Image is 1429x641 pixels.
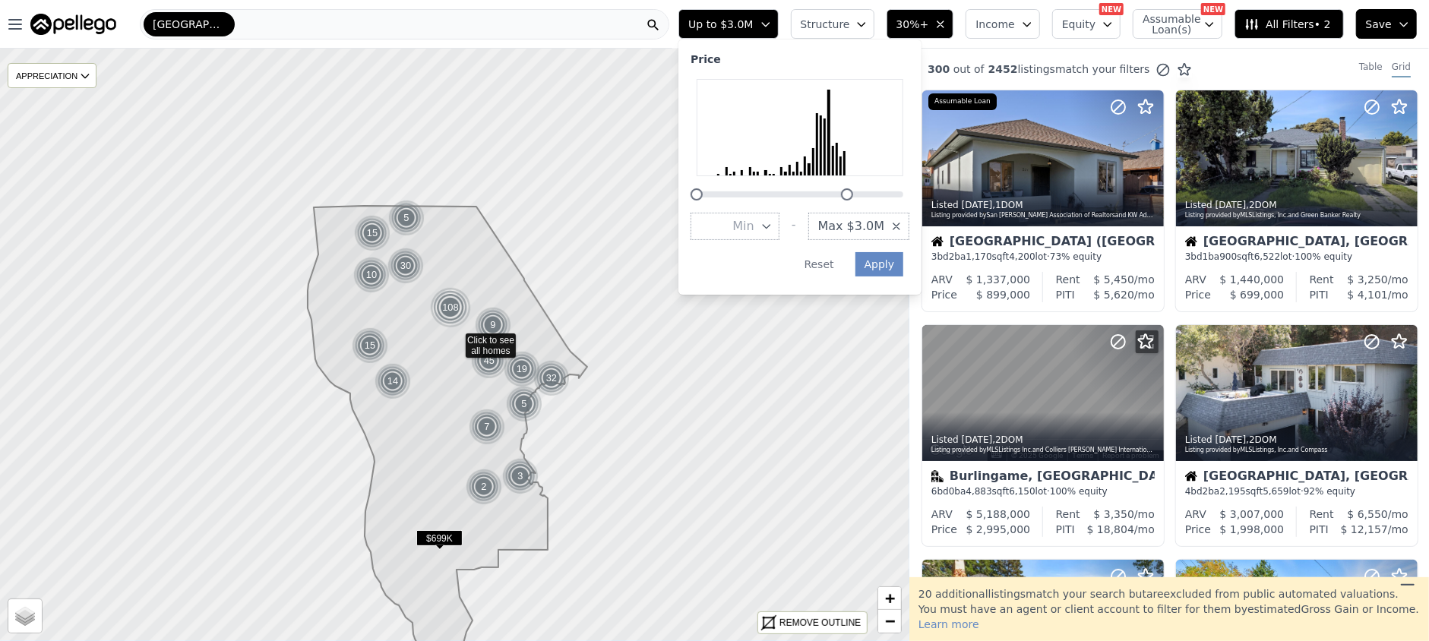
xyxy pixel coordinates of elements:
span: 6,522 [1254,251,1280,262]
span: $ 699,000 [1230,289,1284,301]
div: Rent [1056,507,1080,522]
span: 900 [1220,251,1238,262]
span: Save [1366,17,1392,32]
span: $ 2,995,000 [966,523,1031,535]
div: Listing provided by San [PERSON_NAME] Association of Realtors and KW Advisors [931,211,1156,220]
div: APPRECIATION [8,63,96,88]
div: 3 bd 1 ba sqft lot · 100% equity [1185,251,1408,263]
div: Listed , 1 DOM [931,199,1156,211]
img: g1.png [502,458,539,494]
div: 4 bd 2 ba sqft lot · 92% equity [1185,485,1408,497]
span: $ 5,450 [1094,273,1134,286]
div: PITI [1310,287,1329,302]
div: Burlingame, [GEOGRAPHIC_DATA] [931,470,1155,485]
img: g1.png [353,257,390,293]
span: $ 4,101 [1348,289,1388,301]
div: 108 [430,287,471,328]
button: Equity [1052,9,1121,39]
span: Max $3.0M [818,217,885,235]
div: 9 [475,307,511,343]
a: Layers [8,599,42,633]
span: $ 1,337,000 [966,273,1031,286]
div: 5 [388,200,425,236]
span: − [885,611,895,630]
span: All Filters • 2 [1244,17,1330,32]
div: 5 [506,386,542,422]
span: 1,170 [966,251,992,262]
div: Price [1185,287,1211,302]
div: /mo [1329,287,1408,302]
img: g1.png [466,469,503,505]
div: [GEOGRAPHIC_DATA] ([GEOGRAPHIC_DATA]) [931,235,1155,251]
div: NEW [1099,3,1124,15]
img: g1.png [475,307,512,343]
span: Learn more [918,618,979,630]
div: 3 bd 2 ba sqft lot · 73% equity [931,251,1155,263]
span: Min [732,217,754,235]
div: /mo [1075,522,1155,537]
img: g1.png [471,343,508,379]
div: Street View [922,325,1164,461]
img: Multifamily [931,470,944,482]
div: REMOVE OUTLINE [779,616,861,630]
div: Rent [1056,272,1080,287]
div: 6 bd 0 ba sqft lot · 100% equity [931,485,1155,497]
span: 300 [928,63,950,75]
div: 19 [504,351,540,387]
time: 2025-09-26 15:52 [1216,434,1247,445]
div: Map [922,325,1164,461]
img: g1.png [352,327,389,364]
div: 32 [533,360,570,396]
img: g1.png [387,248,425,284]
div: Price [931,522,957,537]
span: $ 12,157 [1341,523,1388,535]
div: Listed , 2 DOM [931,434,1156,446]
div: PITI [1310,522,1329,537]
div: 45 [471,343,507,379]
span: Structure [801,17,849,32]
div: [GEOGRAPHIC_DATA], [GEOGRAPHIC_DATA] [1185,470,1408,485]
div: /mo [1334,507,1408,522]
div: NEW [1201,3,1225,15]
span: 5,659 [1263,486,1288,497]
img: g1.png [388,200,425,236]
div: Listed , 2 DOM [1185,199,1410,211]
img: Pellego [30,14,116,35]
div: 15 [354,215,390,251]
span: $ 3,350 [1094,508,1134,520]
span: Income [975,17,1015,32]
span: [GEOGRAPHIC_DATA] [153,17,226,32]
div: 30 [387,248,424,284]
span: $ 5,620 [1094,289,1134,301]
span: $ 1,998,000 [1220,523,1285,535]
div: Listing provided by MLSListings, Inc. and Green Banker Realty [1185,211,1410,220]
div: /mo [1080,507,1155,522]
span: 4,200 [1009,251,1035,262]
span: $ 6,550 [1348,508,1388,520]
span: 4,883 [966,486,992,497]
img: House [931,235,944,248]
span: 30%+ [896,17,929,32]
time: 2025-09-27 08:00 [962,200,993,210]
div: /mo [1080,272,1155,287]
img: g1.png [504,351,541,387]
div: Rent [1310,272,1334,287]
img: g1.png [375,363,412,399]
span: Assumable Loan(s) [1143,14,1191,35]
a: Listed [DATE],1DOMListing provided bySan [PERSON_NAME] Association of Realtorsand KW AdvisorsAssu... [922,90,1163,312]
button: Save [1356,9,1417,39]
div: Table [1359,61,1383,77]
span: + [885,589,895,608]
div: Listing provided by MLSListings Inc. and Colliers [PERSON_NAME] International, Inc. [931,446,1156,455]
a: Zoom out [878,610,901,633]
span: match your filters [1055,62,1150,77]
span: $ 5,188,000 [966,508,1031,520]
a: Listed [DATE],2DOMListing provided byMLSListings, Inc.and CompassHouse[GEOGRAPHIC_DATA], [GEOGRAP... [1175,324,1417,547]
div: Rent [1310,507,1334,522]
img: House [1185,235,1197,248]
a: Zoom in [878,587,901,610]
img: House [1185,470,1197,482]
span: $699K [416,530,463,546]
span: $ 899,000 [976,289,1030,301]
button: Assumable Loan(s) [1133,9,1222,39]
